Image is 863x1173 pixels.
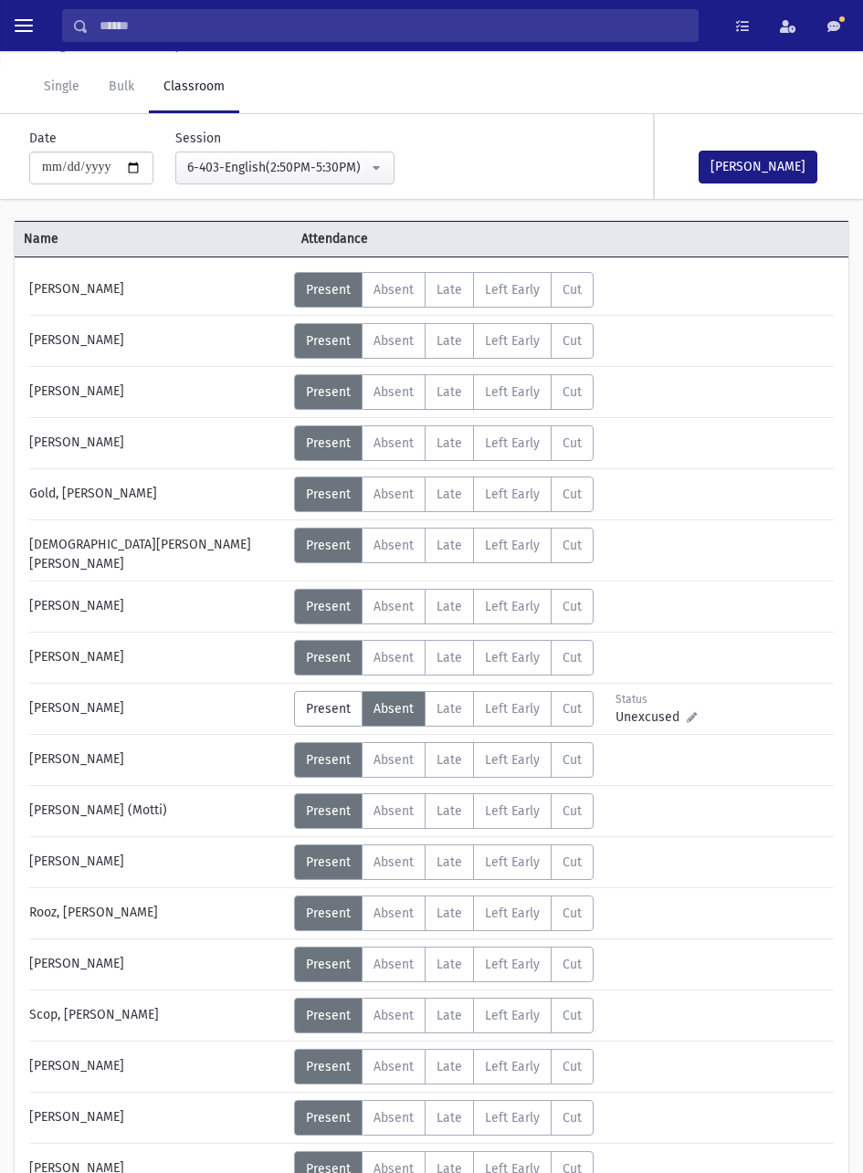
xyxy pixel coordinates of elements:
div: [PERSON_NAME] [20,947,294,982]
span: Cut [563,435,582,451]
span: Cut [563,752,582,768]
a: Classroom [149,62,239,113]
div: [PERSON_NAME] [20,640,294,676]
div: [PERSON_NAME] [20,742,294,778]
span: Late [437,803,462,819]
div: 6-403-English(2:50PM-5:30PM) [187,158,368,177]
span: Cut [563,333,582,349]
label: Session [175,129,221,148]
div: Status [616,691,697,707]
div: AttTypes [294,272,594,308]
span: Present [306,487,351,502]
button: 6-403-English(2:50PM-5:30PM) [175,152,395,184]
span: Absent [374,333,414,349]
div: AttTypes [294,374,594,410]
span: Present [306,384,351,400]
div: Gold, [PERSON_NAME] [20,477,294,512]
span: Left Early [485,599,540,614]
div: [DEMOGRAPHIC_DATA][PERSON_NAME] [PERSON_NAME] [20,528,294,573]
span: Late [437,906,462,921]
span: Left Early [485,854,540,870]
span: Present [306,282,351,298]
span: Late [437,1008,462,1023]
span: Attendance [292,229,779,248]
div: [PERSON_NAME] [20,844,294,880]
div: [PERSON_NAME] [20,374,294,410]
div: AttTypes [294,998,594,1033]
span: Cut [563,487,582,502]
span: Present [306,435,351,451]
span: Unexcused [616,707,687,727]
span: Present [306,1059,351,1074]
span: Absent [374,599,414,614]
div: AttTypes [294,1100,594,1136]
div: AttTypes [294,425,594,461]
span: Left Early [485,487,540,502]
button: toggle menu [7,9,40,42]
span: Cut [563,1059,582,1074]
span: Left Early [485,803,540,819]
span: Absent [374,701,414,717]
span: Absent [374,1008,414,1023]
span: Present [306,752,351,768]
span: Cut [563,803,582,819]
span: Late [437,701,462,717]
span: Left Early [485,906,540,921]
span: Cut [563,384,582,400]
span: Absent [374,803,414,819]
span: Absent [374,435,414,451]
span: Left Early [485,957,540,972]
span: Late [437,957,462,972]
div: AttTypes [294,640,594,676]
div: AttTypes [294,844,594,880]
div: [PERSON_NAME] [20,1100,294,1136]
span: Cut [563,650,582,665]
span: Left Early [485,1008,540,1023]
div: [PERSON_NAME] [20,589,294,624]
input: Search [89,9,698,42]
span: Late [437,1059,462,1074]
span: Present [306,650,351,665]
div: AttTypes [294,691,594,727]
span: Left Early [485,538,540,553]
span: Late [437,650,462,665]
span: Cut [563,1110,582,1126]
span: Left Early [485,701,540,717]
button: [PERSON_NAME] [699,151,817,183]
span: Present [306,538,351,553]
span: Absent [374,487,414,502]
label: Date [29,129,57,148]
span: Present [306,906,351,921]
span: Left Early [485,1059,540,1074]
span: Name [15,229,292,248]
span: Present [306,854,351,870]
span: Present [306,803,351,819]
span: Absent [374,384,414,400]
a: Single [29,62,94,113]
span: Late [437,538,462,553]
span: Left Early [485,333,540,349]
span: Absent [374,957,414,972]
span: Present [306,957,351,972]
div: AttTypes [294,793,594,829]
span: Late [437,599,462,614]
u: Missing Attendance History [22,37,182,53]
span: Present [306,333,351,349]
div: Rooz, [PERSON_NAME] [20,895,294,931]
span: Cut [563,282,582,298]
a: Missing Attendance History [15,37,182,53]
span: Cut [563,1008,582,1023]
span: Present [306,1008,351,1023]
div: [PERSON_NAME] [20,1049,294,1084]
span: Absent [374,854,414,870]
span: Left Early [485,435,540,451]
span: Late [437,752,462,768]
span: Left Early [485,384,540,400]
span: Absent [374,752,414,768]
div: AttTypes [294,742,594,778]
span: Late [437,487,462,502]
span: Present [306,599,351,614]
div: AttTypes [294,895,594,931]
div: AttTypes [294,589,594,624]
div: Scop, [PERSON_NAME] [20,998,294,1033]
